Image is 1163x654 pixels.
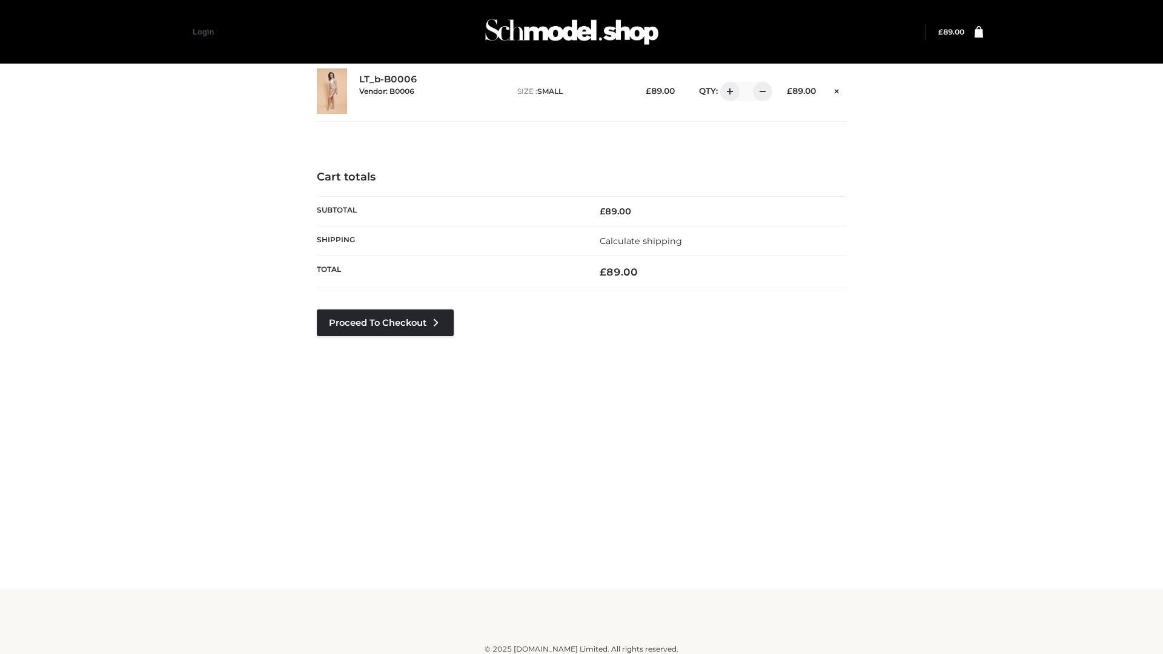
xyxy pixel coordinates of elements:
th: Total [317,256,581,288]
span: SMALL [537,87,563,96]
p: size : [517,86,627,97]
bdi: 89.00 [646,86,675,96]
span: £ [938,27,943,36]
small: Vendor: B0006 [359,87,414,96]
span: £ [600,206,605,217]
bdi: 89.00 [938,27,964,36]
img: Schmodel Admin 964 [481,8,663,56]
bdi: 89.00 [600,266,638,278]
a: £89.00 [938,27,964,36]
div: QTY: [687,82,768,101]
span: £ [787,86,792,96]
span: £ [646,86,651,96]
div: LT_b-B0006 [359,74,505,108]
bdi: 89.00 [787,86,816,96]
th: Shipping [317,226,581,256]
span: £ [600,266,606,278]
a: Proceed to Checkout [317,309,454,336]
a: Calculate shipping [600,236,682,246]
a: Remove this item [828,82,846,97]
a: Login [193,27,214,36]
h4: Cart totals [317,171,846,184]
bdi: 89.00 [600,206,631,217]
th: Subtotal [317,196,581,226]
